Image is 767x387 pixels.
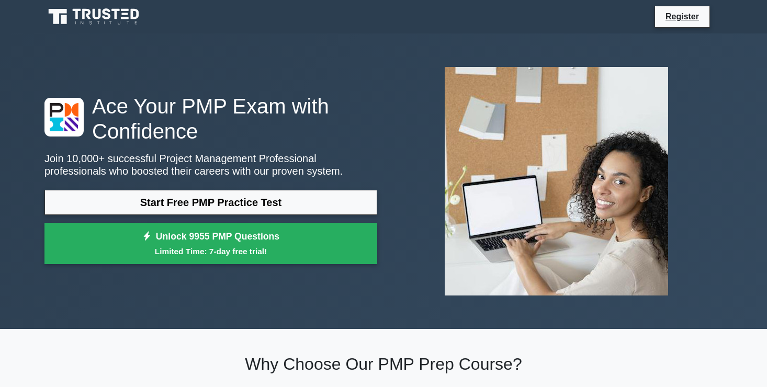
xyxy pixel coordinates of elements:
small: Limited Time: 7-day free trial! [58,245,364,257]
p: Join 10,000+ successful Project Management Professional professionals who boosted their careers w... [44,152,377,177]
a: Start Free PMP Practice Test [44,190,377,215]
a: Unlock 9955 PMP QuestionsLimited Time: 7-day free trial! [44,223,377,265]
h1: Ace Your PMP Exam with Confidence [44,94,377,144]
h2: Why Choose Our PMP Prep Course? [44,354,723,374]
a: Register [659,10,705,23]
